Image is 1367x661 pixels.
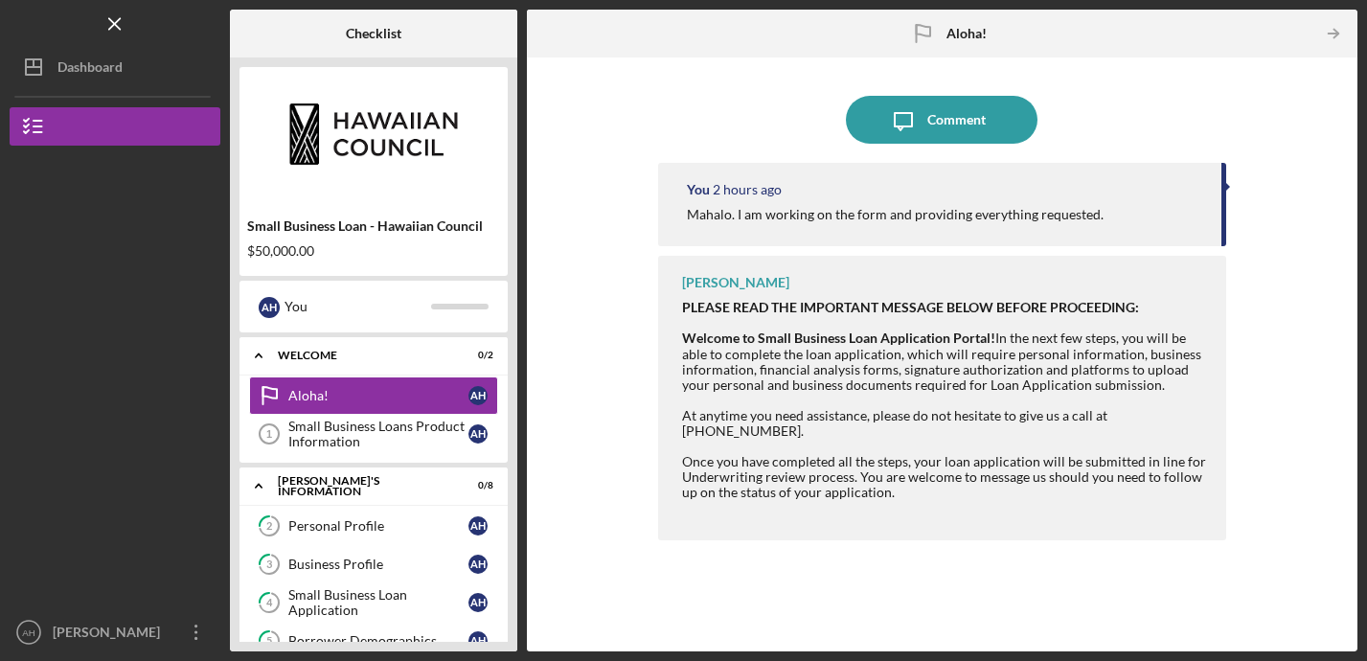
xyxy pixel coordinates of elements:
[288,419,468,449] div: Small Business Loans Product Information
[682,454,1207,500] div: Once you have completed all the steps, your loan application will be submitted in line for Underw...
[682,330,995,346] strong: Welcome to Small Business Loan Application Portal!
[288,518,468,534] div: Personal Profile
[249,507,498,545] a: 2Personal ProfileAH
[468,593,488,612] div: A H
[687,207,1104,222] div: Mahalo. I am working on the form and providing everything requested.
[22,627,34,638] text: AH
[682,330,1207,392] div: In the next few steps, you will be able to complete the loan application, which will require pers...
[682,275,789,290] div: [PERSON_NAME]
[249,583,498,622] a: 4Small Business Loan ApplicationAH
[285,290,431,323] div: You
[249,376,498,415] a: Aloha!AH
[682,299,1139,315] strong: PLEASE READ THE IMPORTANT MESSAGE BELOW BEFORE PROCEEDING:
[249,622,498,660] a: 5Borrower DemographicsAH
[468,516,488,536] div: A H
[459,480,493,491] div: 0 / 8
[468,386,488,405] div: A H
[288,388,468,403] div: Aloha!
[468,424,488,444] div: A H
[682,408,1207,439] div: At anytime you need assistance, please do not hesitate to give us a call at [PHONE_NUMBER].
[266,597,273,609] tspan: 4
[266,635,272,648] tspan: 5
[247,218,500,234] div: Small Business Loan - Hawaiian Council
[239,77,508,192] img: Product logo
[266,558,272,571] tspan: 3
[459,350,493,361] div: 0 / 2
[266,520,272,533] tspan: 2
[468,555,488,574] div: A H
[713,182,782,197] time: 2025-09-25 20:40
[249,415,498,453] a: 1Small Business Loans Product InformationAH
[10,48,220,86] button: Dashboard
[468,631,488,650] div: A H
[10,613,220,651] button: AH[PERSON_NAME]
[346,26,401,41] b: Checklist
[687,182,710,197] div: You
[288,557,468,572] div: Business Profile
[278,350,445,361] div: WELCOME
[278,475,445,497] div: [PERSON_NAME]'S INFORMATION
[266,428,272,440] tspan: 1
[259,297,280,318] div: A H
[48,613,172,656] div: [PERSON_NAME]
[288,633,468,649] div: Borrower Demographics
[247,243,500,259] div: $50,000.00
[288,587,468,618] div: Small Business Loan Application
[57,48,123,91] div: Dashboard
[846,96,1037,144] button: Comment
[249,545,498,583] a: 3Business ProfileAH
[946,26,987,41] b: Aloha!
[927,96,986,144] div: Comment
